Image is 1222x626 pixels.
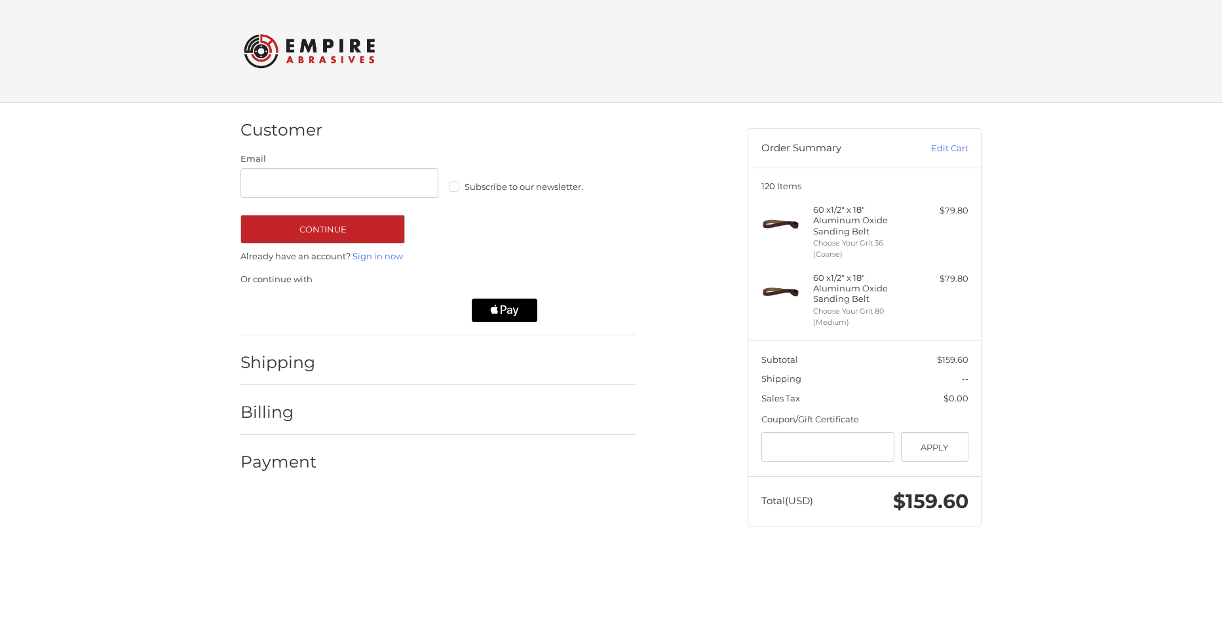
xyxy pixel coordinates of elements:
span: $159.60 [893,489,968,513]
div: $79.80 [917,204,968,217]
img: Empire Abrasives [244,26,375,77]
p: Already have an account? [240,250,636,263]
span: Total (USD) [761,494,813,507]
span: $159.60 [937,354,968,365]
button: Apply [901,432,968,462]
div: Coupon/Gift Certificate [761,413,968,426]
li: Choose Your Grit 80 (Medium) [813,306,913,327]
iframe: PayPal-paypal [237,299,341,322]
a: Sign in now [353,251,403,261]
span: Subtotal [761,354,798,365]
h4: 60 x 1/2" x 18" Aluminum Oxide Sanding Belt [813,272,913,304]
span: $0.00 [944,393,968,403]
p: Or continue with [240,273,636,286]
h3: Order Summary [761,142,902,155]
h2: Shipping [240,352,317,373]
h2: Payment [240,452,317,472]
input: Gift Certificate or Coupon Code [761,432,895,462]
h3: 120 Items [761,181,968,191]
h2: Billing [240,402,317,422]
h2: Customer [240,120,322,140]
iframe: PayPal-paylater [354,299,459,322]
button: Continue [240,215,405,244]
label: Email [240,153,438,166]
span: Subscribe to our newsletter. [465,181,583,192]
span: Sales Tax [761,393,800,403]
li: Choose Your Grit 36 (Coarse) [813,238,913,259]
h4: 60 x 1/2" x 18" Aluminum Oxide Sanding Belt [813,204,913,236]
div: $79.80 [917,272,968,285]
a: Edit Cart [902,142,968,155]
span: Shipping [761,373,801,384]
span: -- [962,373,968,384]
